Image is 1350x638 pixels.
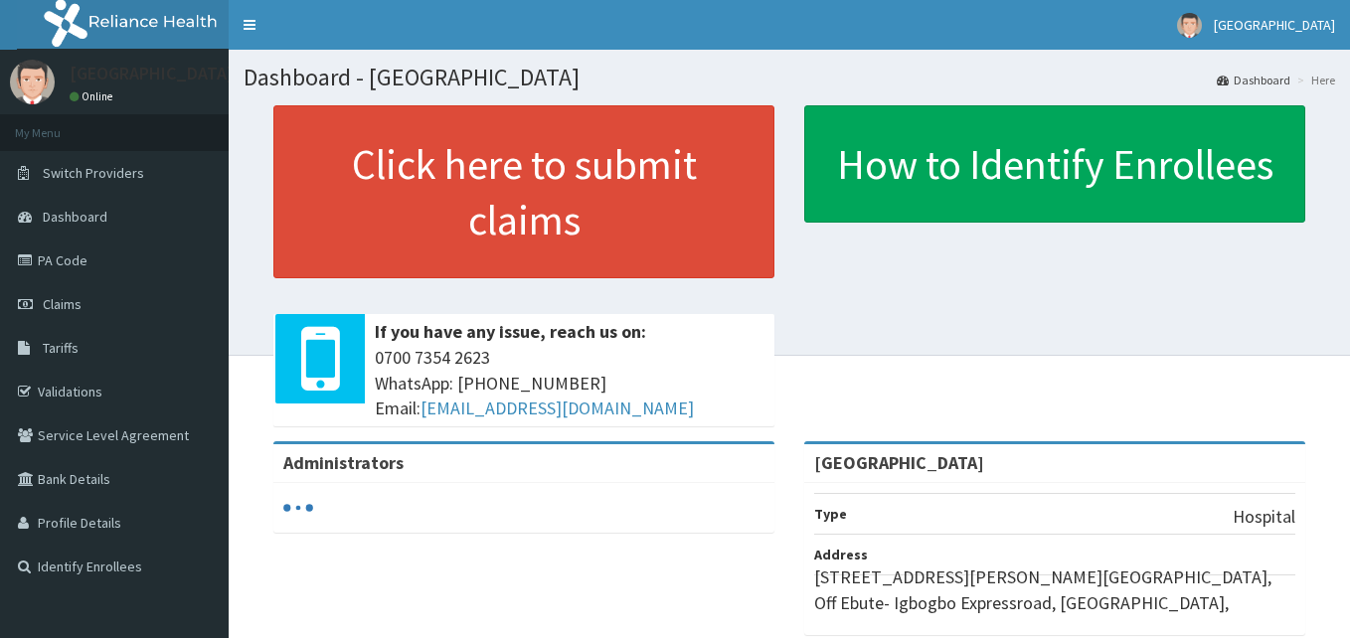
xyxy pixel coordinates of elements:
b: If you have any issue, reach us on: [375,320,646,343]
b: Type [814,505,847,523]
img: User Image [10,60,55,104]
h1: Dashboard - [GEOGRAPHIC_DATA] [244,65,1335,90]
li: Here [1292,72,1335,88]
svg: audio-loading [283,493,313,523]
a: [EMAIL_ADDRESS][DOMAIN_NAME] [421,397,694,419]
a: Online [70,89,117,103]
img: User Image [1177,13,1202,38]
span: Tariffs [43,339,79,357]
span: [GEOGRAPHIC_DATA] [1214,16,1335,34]
p: Hospital [1233,504,1295,530]
span: Claims [43,295,82,313]
a: How to Identify Enrollees [804,105,1305,223]
strong: [GEOGRAPHIC_DATA] [814,451,984,474]
b: Administrators [283,451,404,474]
a: Dashboard [1217,72,1290,88]
span: Dashboard [43,208,107,226]
p: [STREET_ADDRESS][PERSON_NAME][GEOGRAPHIC_DATA], Off Ebute- Igbogbo Expressroad, [GEOGRAPHIC_DATA], [814,564,1295,615]
a: Click here to submit claims [273,105,774,278]
span: 0700 7354 2623 WhatsApp: [PHONE_NUMBER] Email: [375,345,764,421]
span: Switch Providers [43,164,144,182]
p: [GEOGRAPHIC_DATA] [70,65,234,82]
b: Address [814,546,868,563]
